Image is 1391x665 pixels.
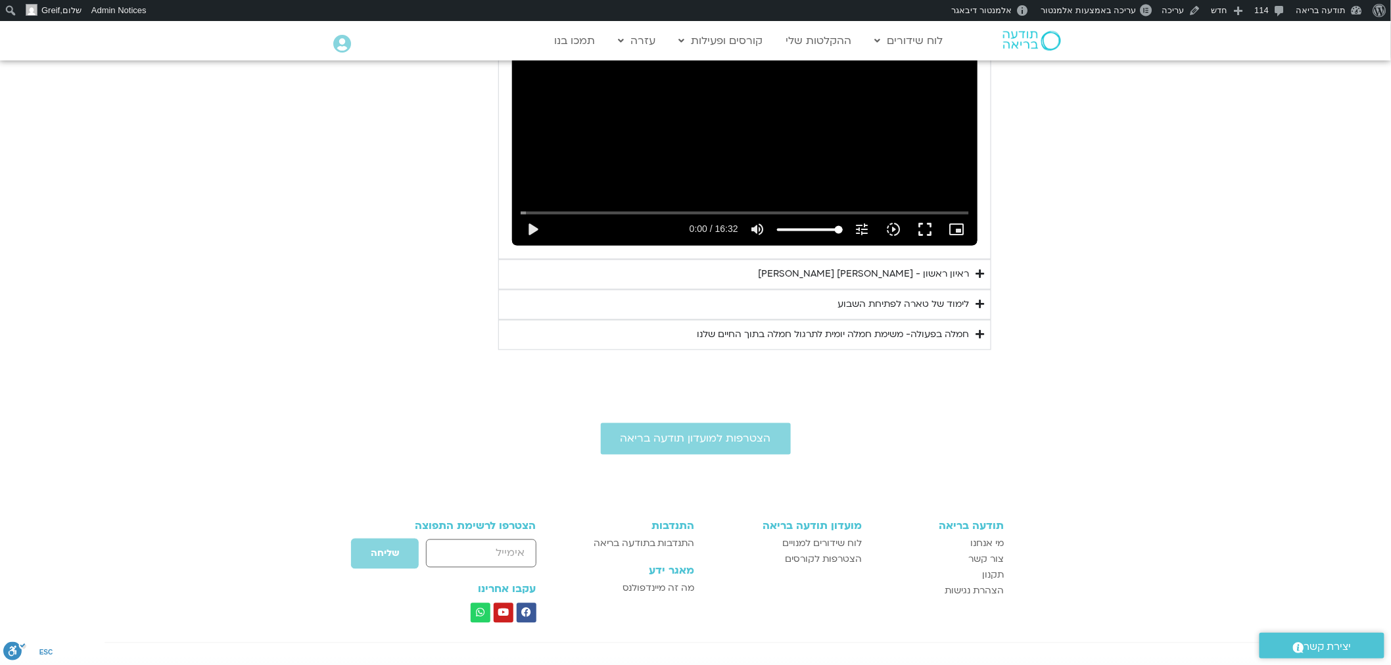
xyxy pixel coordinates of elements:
a: מה זה מיינדפולנס [573,581,694,597]
a: עזרה [612,28,663,53]
h3: התנדבות [573,520,694,532]
a: מי אנחנו [876,536,1004,552]
h3: תודעה בריאה [876,520,1004,532]
summary: לימוד של טארה לפתיחת השבוע [498,290,991,320]
span: הצהרת נגישות [945,584,1004,599]
span: לוח שידורים למנויים [783,536,862,552]
div: חמלה בפעולה- משימת חמלה יומית לתרגול חמלה בתוך החיים שלנו [697,327,969,343]
a: הצהרת נגישות [876,584,1004,599]
a: תמכו בנו [548,28,602,53]
div: לימוד של טארה לפתיחת השבוע [837,297,969,313]
h3: עקבו אחרינו [387,584,536,595]
summary: ראיון ראשון - [PERSON_NAME] [PERSON_NAME] [498,260,991,290]
a: לוח שידורים [868,28,950,53]
span: שליחה [371,549,399,559]
a: קורסים ופעילות [672,28,770,53]
input: אימייל [426,539,536,568]
h3: הצטרפו לרשימת התפוצה [387,520,536,532]
span: התנדבות בתודעה בריאה [594,536,694,552]
a: הצטרפות למועדון תודעה בריאה [601,423,791,455]
a: הצטרפות לקורסים [707,552,862,568]
summary: חמלה בפעולה- משימת חמלה יומית לתרגול חמלה בתוך החיים שלנו [498,320,991,350]
span: צור קשר [968,552,1004,568]
a: התנדבות בתודעה בריאה [573,536,694,552]
span: הצטרפות לקורסים [786,552,862,568]
span: Greif [41,5,60,15]
a: צור קשר [876,552,1004,568]
a: ההקלטות שלי [780,28,859,53]
img: תודעה בריאה [1003,31,1061,51]
h3: מאגר ידע [573,565,694,577]
a: לוח שידורים למנויים [707,536,862,552]
span: מה זה מיינדפולנס [623,581,694,597]
span: הצטרפות למועדון תודעה בריאה [621,433,771,445]
span: תקנון [982,568,1004,584]
div: ראיון ראשון - [PERSON_NAME] [PERSON_NAME] [758,267,969,283]
button: שליחה [350,538,419,570]
a: יצירת קשר [1260,633,1384,658]
span: יצירת קשר [1304,638,1352,656]
span: עריכה באמצעות אלמנטור [1041,5,1136,15]
form: טופס חדש [387,538,536,576]
a: תקנון [876,568,1004,584]
h3: מועדון תודעה בריאה [707,520,862,532]
span: מי אנחנו [970,536,1004,552]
